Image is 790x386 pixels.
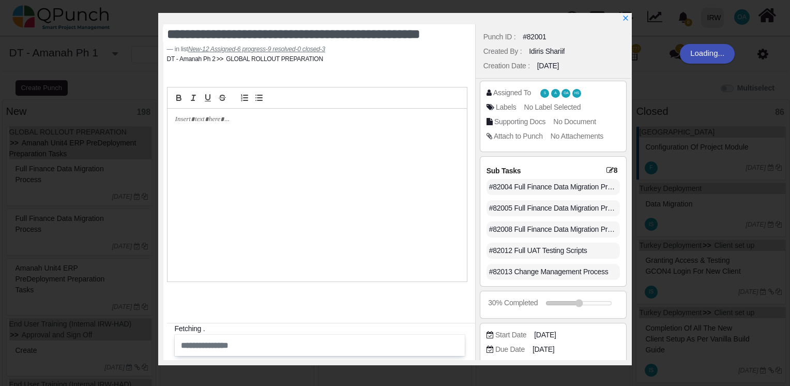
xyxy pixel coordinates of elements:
span: [DATE] [533,344,554,355]
div: Loading... [680,44,735,64]
li: DT - Amanah Ph 2 [167,54,216,64]
div: Fetching [175,323,471,334]
cite: Source Title [188,46,325,53]
u: New-12 Assigned-6 progress-9 resolved-0 closed-3 [188,46,325,53]
div: #82005 Full Finance Data Migration Process [487,200,620,216]
span: Osamah Ali [561,89,570,98]
span: HS [574,92,579,95]
span: 8 [606,166,620,175]
span: Salman.khan [540,89,549,98]
div: Start Date [495,330,526,340]
div: Punch ID : [483,32,516,42]
span: Azeem.khan [551,89,560,98]
div: Labels [496,102,516,113]
span: [DATE] [534,330,556,340]
div: Assigned To [493,87,531,98]
div: Creation Date : [483,61,530,71]
span: No Label Selected [524,103,581,111]
span: No Document [553,117,596,126]
span: 646 [527,359,539,369]
span: Sub Tasks [487,167,521,175]
footer: in list [167,44,467,54]
div: #82013 Change Management Process [487,264,620,280]
li: GLOBAL ROLLOUT PREPARATION [216,54,323,64]
svg: x [622,14,629,22]
span: S [544,92,546,95]
div: #82001 [523,32,546,42]
div: Attach to Punch [494,131,543,142]
div: [DATE] [537,61,559,71]
div: Created By : [483,46,522,57]
div: Idiris Shariif [529,46,565,57]
span: No Attachements [551,132,603,140]
span: OA [564,92,568,95]
div: #82008 Full Finance Data Migration Process [487,221,620,237]
span: Hassan Saleem [572,89,581,98]
div: Due Date [495,344,525,355]
span: A [554,92,556,95]
div: Supporting Docs [494,116,545,127]
div: 30% Completed [488,298,538,308]
div: #82004 Full Finance Data Migration Process [487,179,620,195]
div: #82012 Full UAT Testing Scripts [487,243,620,259]
div: Planned [494,359,520,369]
